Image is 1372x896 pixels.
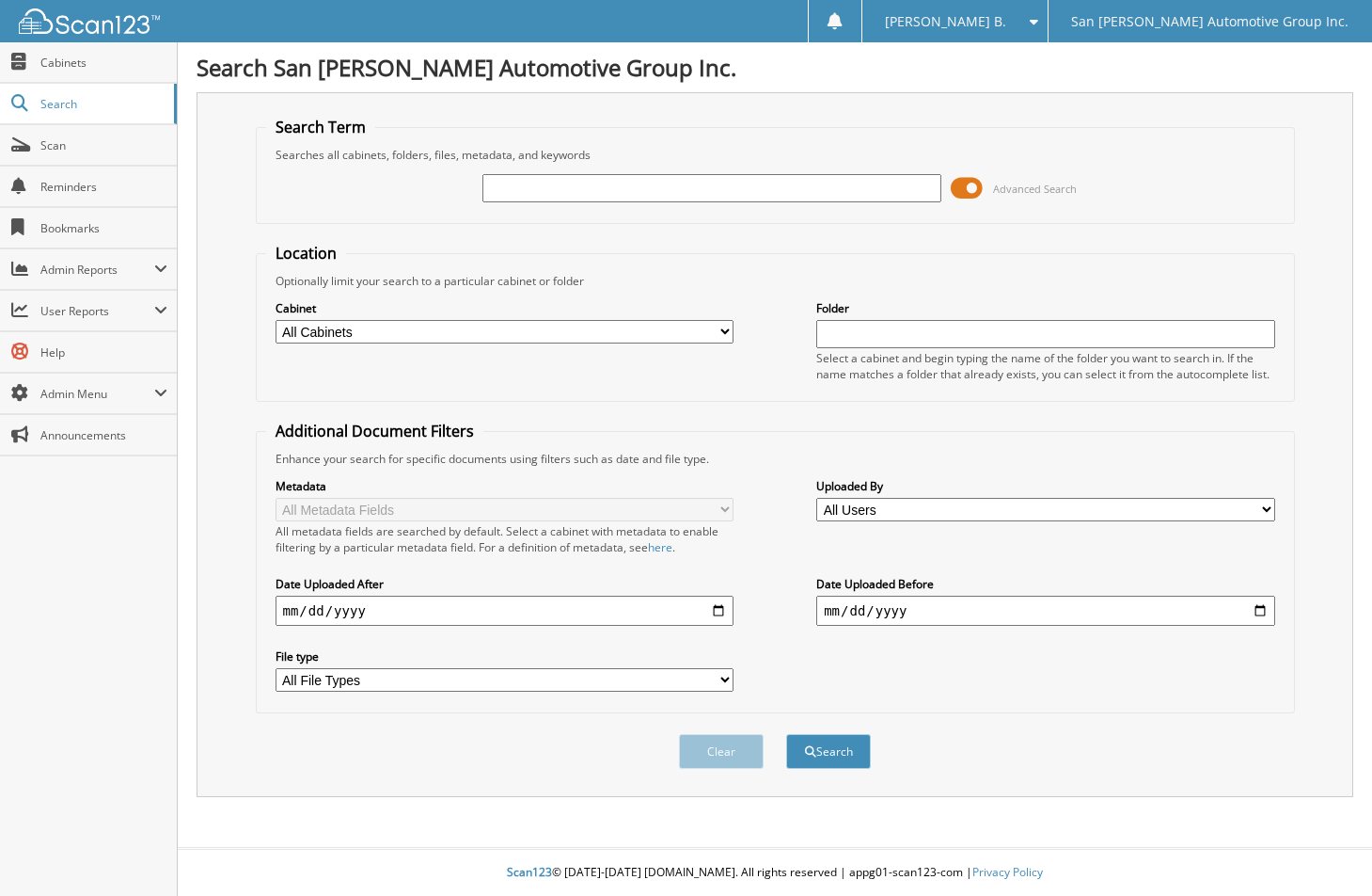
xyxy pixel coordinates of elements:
[507,864,552,880] span: Scan123
[276,523,733,555] div: All metadata fields are searched by default. Select a cabinet with metadata to enable filtering b...
[178,850,1372,896] div: © [DATE]-[DATE] [DOMAIN_NAME]. All rights reserved | appg01-scan123-com |
[266,273,1285,289] div: Optionally limit your search to a particular cabinet or folder
[276,478,733,494] label: Metadata
[1278,806,1372,896] iframe: Chat Widget
[266,117,375,137] legend: Search Term
[648,539,672,555] a: here
[816,478,1274,494] label: Uploaded By
[276,576,733,592] label: Date Uploaded After
[1071,16,1348,27] span: San [PERSON_NAME] Automotive Group Inc.
[19,8,160,34] img: scan123-logo-white.svg
[993,182,1077,196] span: Advanced Search
[786,734,871,769] button: Search
[816,596,1274,626] input: end
[266,451,1285,467] div: Enhance your search for specific documents using filters such as date and file type.
[40,344,167,360] span: Help
[40,55,167,71] span: Cabinets
[885,16,1006,27] span: [PERSON_NAME] B.
[40,179,167,195] span: Reminders
[266,147,1285,163] div: Searches all cabinets, folders, files, metadata, and keywords
[816,576,1274,592] label: Date Uploaded Before
[40,96,165,112] span: Search
[40,137,167,153] span: Scan
[276,596,733,626] input: start
[266,243,346,264] legend: Location
[40,220,167,236] span: Bookmarks
[816,300,1274,316] label: Folder
[276,300,733,316] label: Cabinet
[197,52,1353,83] h1: Search San [PERSON_NAME] Automotive Group Inc.
[40,303,154,319] span: User Reports
[266,421,483,441] legend: Additional Document Filters
[816,350,1274,382] div: Select a cabinet and begin typing the name of the folder you want to search in. If the name match...
[40,386,154,402] span: Admin Menu
[40,427,167,443] span: Announcements
[972,864,1043,880] a: Privacy Policy
[276,648,733,664] label: File type
[679,734,764,769] button: Clear
[40,262,154,278] span: Admin Reports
